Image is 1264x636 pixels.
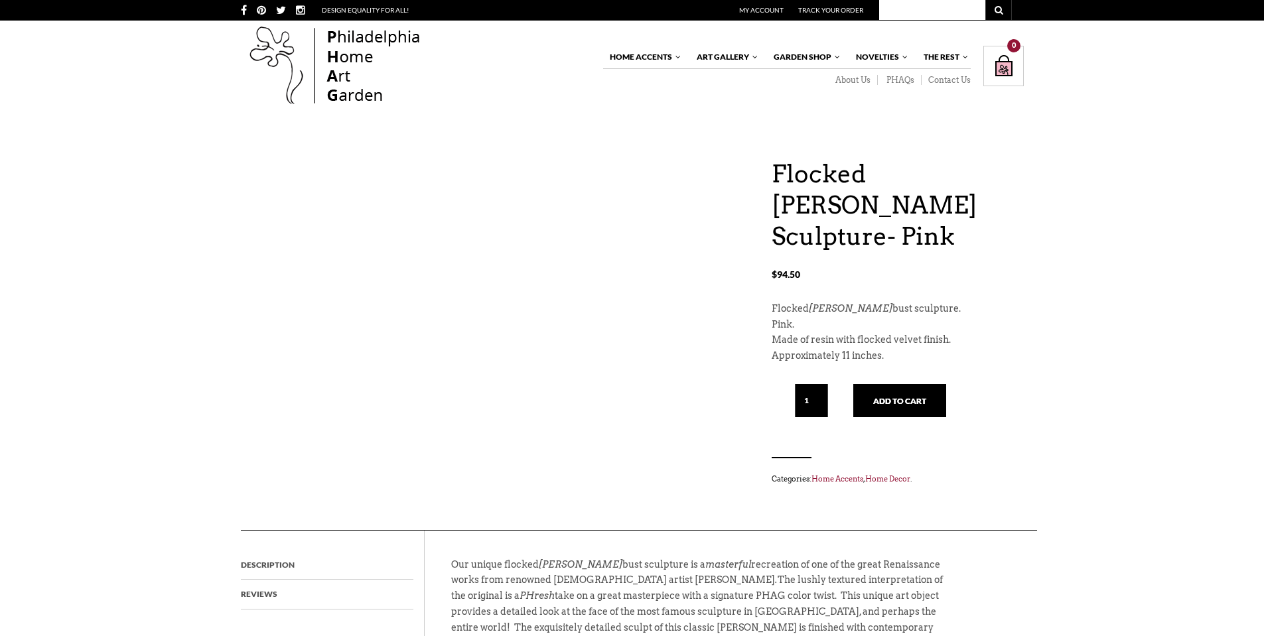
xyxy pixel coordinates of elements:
[917,46,969,68] a: The Rest
[865,474,910,483] a: Home Decor
[603,46,682,68] a: Home Accents
[827,75,878,86] a: About Us
[772,332,1024,348] p: Made of resin with flocked velvet finish.
[739,6,784,14] a: My Account
[772,269,777,280] span: $
[690,46,759,68] a: Art Gallery
[241,550,295,580] a: Description
[520,590,555,601] em: PHresh
[772,472,1024,486] span: Categories: , .
[767,46,841,68] a: Garden Shop
[811,474,863,483] a: Home Accents
[853,384,946,417] button: Add to cart
[849,46,909,68] a: Novelties
[772,301,1024,317] p: Flocked bust sculpture.
[772,317,1024,333] p: Pink.
[795,384,828,417] input: Qty
[878,75,922,86] a: PHAQs
[1007,39,1020,52] div: 0
[772,348,1024,364] p: Approximately 11 inches.
[772,269,800,280] bdi: 94.50
[922,75,971,86] a: Contact Us
[775,574,778,585] em: .
[241,580,277,609] a: Reviews
[798,6,863,14] a: Track Your Order
[809,303,892,314] em: [PERSON_NAME]
[772,159,1024,251] h1: Flocked [PERSON_NAME] Sculpture- Pink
